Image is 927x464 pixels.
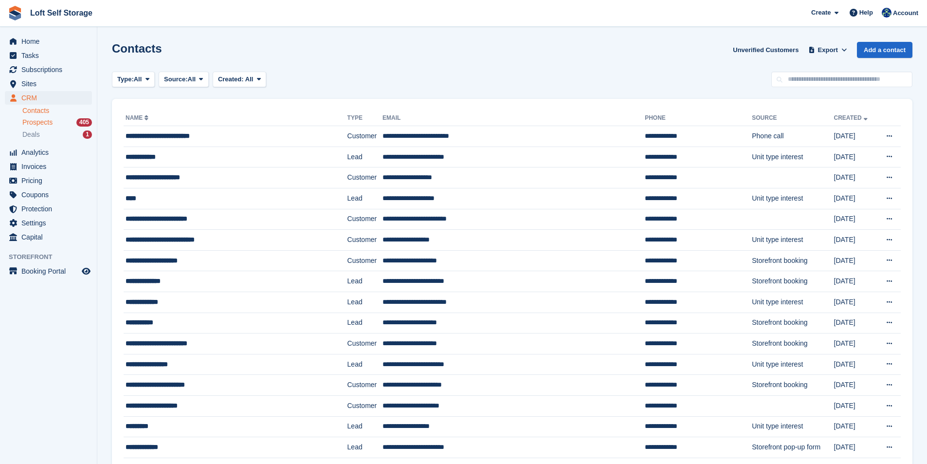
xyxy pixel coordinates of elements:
td: Storefront pop-up form [752,437,834,458]
span: Analytics [21,146,80,159]
td: Lead [347,437,383,458]
span: Prospects [22,118,53,127]
td: Customer [347,250,383,271]
span: Pricing [21,174,80,187]
td: Storefront booking [752,334,834,354]
td: Lead [347,147,383,167]
a: menu [5,35,92,48]
span: Subscriptions [21,63,80,76]
a: Contacts [22,106,92,115]
span: All [188,74,196,84]
a: Prospects 405 [22,117,92,128]
span: Protection [21,202,80,216]
h1: Contacts [112,42,162,55]
td: [DATE] [834,126,876,147]
a: Name [126,114,150,121]
a: menu [5,216,92,230]
td: Lead [347,313,383,334]
td: [DATE] [834,395,876,416]
a: Preview store [80,265,92,277]
span: Home [21,35,80,48]
span: Sites [21,77,80,91]
a: menu [5,49,92,62]
span: Export [818,45,838,55]
button: Created: All [213,72,266,88]
span: Invoices [21,160,80,173]
td: Storefront booking [752,271,834,292]
td: Customer [347,334,383,354]
span: All [134,74,142,84]
span: Deals [22,130,40,139]
td: [DATE] [834,313,876,334]
td: Lead [347,292,383,313]
a: menu [5,202,92,216]
td: Unit type interest [752,188,834,209]
a: Add a contact [857,42,912,58]
button: Export [806,42,849,58]
a: menu [5,77,92,91]
a: menu [5,174,92,187]
span: Booking Portal [21,264,80,278]
td: Unit type interest [752,147,834,167]
span: All [245,75,254,83]
span: Settings [21,216,80,230]
span: Help [859,8,873,18]
span: Coupons [21,188,80,202]
td: Lead [347,416,383,437]
img: stora-icon-8386f47178a22dfd0bd8f6a31ec36ba5ce8667c1dd55bd0f319d3a0aa187defe.svg [8,6,22,20]
td: Customer [347,126,383,147]
td: Customer [347,395,383,416]
td: [DATE] [834,292,876,313]
button: Source: All [159,72,209,88]
td: Customer [347,209,383,230]
a: Deals 1 [22,130,92,140]
td: [DATE] [834,437,876,458]
td: [DATE] [834,250,876,271]
td: [DATE] [834,230,876,251]
a: menu [5,146,92,159]
span: Create [811,8,831,18]
td: [DATE] [834,271,876,292]
td: [DATE] [834,188,876,209]
td: Customer [347,375,383,396]
td: [DATE] [834,167,876,188]
span: Created: [218,75,244,83]
a: Unverified Customers [729,42,802,58]
a: Created [834,114,870,121]
a: Loft Self Storage [26,5,96,21]
td: Lead [347,354,383,375]
td: [DATE] [834,375,876,396]
td: [DATE] [834,416,876,437]
td: Phone call [752,126,834,147]
td: Storefront booking [752,250,834,271]
button: Type: All [112,72,155,88]
th: Phone [645,111,752,126]
td: Unit type interest [752,416,834,437]
a: menu [5,188,92,202]
td: [DATE] [834,147,876,167]
div: 405 [76,118,92,127]
td: Customer [347,167,383,188]
td: Lead [347,271,383,292]
span: Storefront [9,252,97,262]
td: Unit type interest [752,354,834,375]
a: menu [5,91,92,105]
div: 1 [83,130,92,139]
span: Type: [117,74,134,84]
td: Lead [347,188,383,209]
span: Tasks [21,49,80,62]
a: menu [5,264,92,278]
span: Account [893,8,918,18]
a: menu [5,63,92,76]
td: [DATE] [834,354,876,375]
td: Storefront booking [752,313,834,334]
td: [DATE] [834,334,876,354]
a: menu [5,160,92,173]
img: Lucy Shipley [882,8,891,18]
td: Customer [347,230,383,251]
th: Email [382,111,645,126]
span: Source: [164,74,187,84]
th: Source [752,111,834,126]
th: Type [347,111,383,126]
td: [DATE] [834,209,876,230]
